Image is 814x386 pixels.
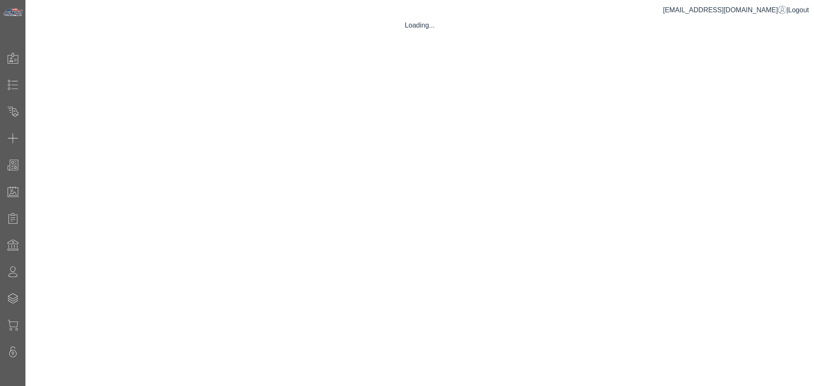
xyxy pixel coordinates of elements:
div: Loading... [28,20,811,31]
a: [EMAIL_ADDRESS][DOMAIN_NAME] [663,6,786,14]
div: | [663,5,809,15]
span: Logout [788,6,809,14]
img: Metals Direct Inc Logo [3,8,24,17]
